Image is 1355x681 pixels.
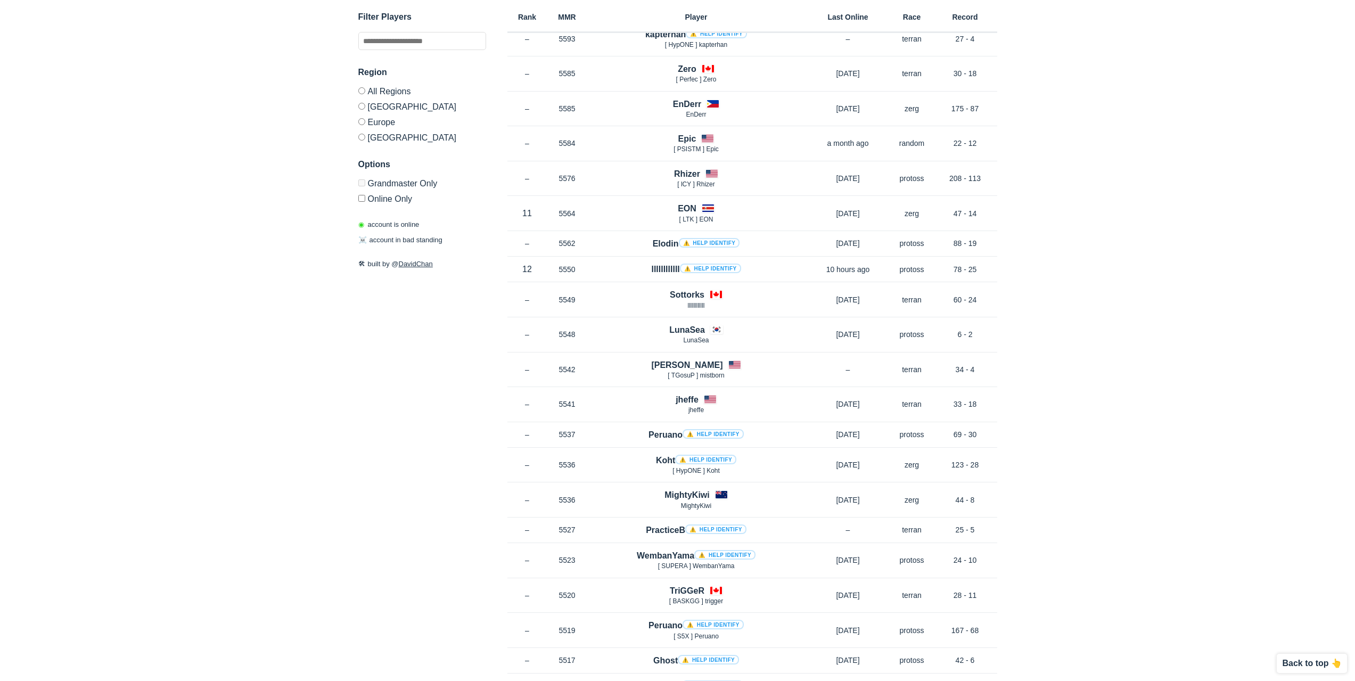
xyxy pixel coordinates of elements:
[358,219,420,230] p: account is online
[681,502,711,510] span: MightyKiwi
[507,364,547,375] p: –
[547,429,587,440] p: 5537
[358,179,486,191] label: Only Show accounts currently in Grandmaster
[806,429,891,440] p: [DATE]
[547,590,587,601] p: 5520
[683,337,709,344] span: LunaSea
[933,238,997,249] p: 88 - 19
[891,364,933,375] p: terran
[933,429,997,440] p: 69 - 30
[676,393,699,406] h4: jheffe
[358,103,365,110] input: [GEOGRAPHIC_DATA]
[891,429,933,440] p: protoss
[933,138,997,149] p: 22 - 12
[933,495,997,505] p: 44 - 8
[358,134,365,141] input: [GEOGRAPHIC_DATA]
[891,495,933,505] p: zerg
[547,555,587,565] p: 5523
[933,364,997,375] p: 34 - 4
[672,467,720,474] span: [ HypONE ] Koht
[891,103,933,114] p: zerg
[678,655,739,664] a: ⚠️ Help identify
[891,173,933,184] p: protoss
[547,399,587,409] p: 5541
[645,28,747,40] h4: kapterhan
[806,495,891,505] p: [DATE]
[806,238,891,249] p: [DATE]
[507,294,547,305] p: –
[507,173,547,184] p: –
[507,263,547,275] p: 12
[933,208,997,219] p: 47 - 14
[933,460,997,470] p: 123 - 28
[669,597,723,605] span: [ BASKGG ] trigger
[358,235,442,246] p: account in bad standing
[806,173,891,184] p: [DATE]
[891,138,933,149] p: random
[507,103,547,114] p: –
[547,103,587,114] p: 5585
[891,625,933,636] p: protoss
[806,590,891,601] p: [DATE]
[678,63,696,75] h4: Zero
[674,145,719,153] span: [ PSISTM ] Epic
[694,550,755,560] a: ⚠️ Help identify
[656,454,736,466] h4: Koht
[688,406,704,414] span: jheffe
[648,619,744,631] h4: Peruano
[891,294,933,305] p: terran
[891,555,933,565] p: protoss
[358,99,486,114] label: [GEOGRAPHIC_DATA]
[678,202,696,215] h4: EON
[891,460,933,470] p: zerg
[806,625,891,636] p: [DATE]
[688,302,705,309] span: llllllllllll
[358,11,486,23] h3: Filter Players
[670,289,704,301] h4: Sottorks
[806,655,891,666] p: [DATE]
[547,329,587,340] p: 5548
[547,364,587,375] p: 5542
[358,179,365,186] input: Grandmaster Only
[679,238,740,248] a: ⚠️ Help identify
[547,208,587,219] p: 5564
[933,329,997,340] p: 6 - 2
[677,180,715,188] span: [ lCY ] Rhizer
[686,111,706,118] span: EnDerr
[358,114,486,129] label: Europe
[806,329,891,340] p: [DATE]
[806,460,891,470] p: [DATE]
[678,133,696,145] h4: Epic
[547,524,587,535] p: 5527
[637,549,755,562] h4: WembanYama
[648,429,744,441] h4: Peruano
[665,41,727,48] span: [ HypONE ] kapterhan
[358,191,486,203] label: Only show accounts currently laddering
[507,68,547,79] p: –
[399,260,433,268] a: DavidChan
[358,129,486,142] label: [GEOGRAPHIC_DATA]
[507,238,547,249] p: –
[547,264,587,275] p: 5550
[358,220,364,228] span: ◉
[683,620,744,629] a: ⚠️ Help identify
[547,138,587,149] p: 5584
[933,590,997,601] p: 28 - 11
[686,29,747,38] a: ⚠️ Help identify
[547,173,587,184] p: 5576
[653,654,739,667] h4: Ghost
[933,103,997,114] p: 175 - 87
[507,138,547,149] p: –
[507,555,547,565] p: –
[676,76,716,83] span: [ Perfec ] Zero
[358,259,486,269] p: built by @
[806,103,891,114] p: [DATE]
[653,237,740,250] h4: Elodin
[891,399,933,409] p: terran
[891,238,933,249] p: protoss
[507,655,547,666] p: –
[891,655,933,666] p: protoss
[933,524,997,535] p: 25 - 5
[933,173,997,184] p: 208 - 113
[933,399,997,409] p: 33 - 18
